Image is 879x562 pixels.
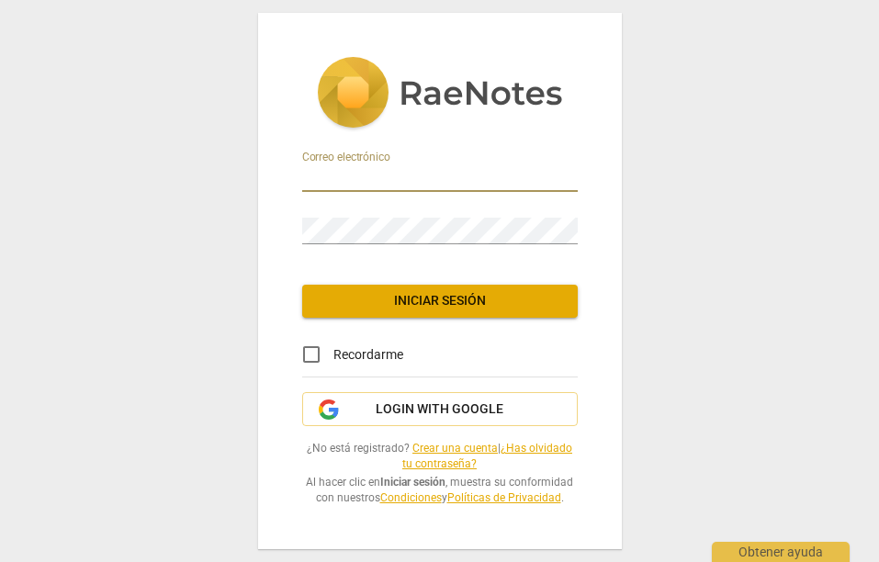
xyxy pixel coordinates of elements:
[302,475,578,505] span: Al hacer clic en , muestra su conformidad con nuestros y .
[376,400,503,419] span: Login with Google
[380,491,442,504] a: Condiciones
[333,345,403,365] span: Recordarme
[447,491,561,504] a: Políticas de Privacidad
[317,57,563,132] img: 5ac2273c67554f335776073100b6d88f.svg
[412,442,498,455] a: Crear una cuenta
[317,292,563,310] span: Iniciar sesión
[302,392,578,427] button: Login with Google
[380,476,445,489] b: Iniciar sesión
[302,285,578,318] button: Iniciar sesión
[302,152,389,163] label: Correo electrónico
[712,542,850,562] div: Obtener ayuda
[402,442,572,470] a: ¿Has olvidado tu contraseña?
[302,441,578,471] span: ¿No está registrado? |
